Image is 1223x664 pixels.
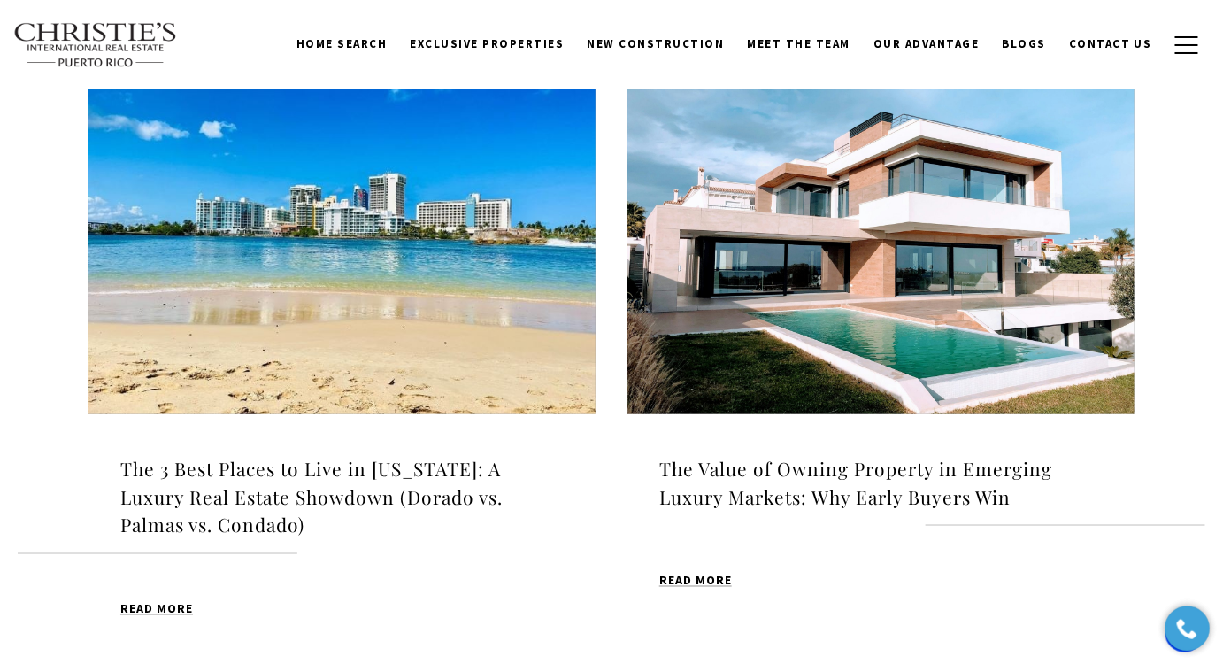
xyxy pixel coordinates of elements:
h4: The 3 Best Places to Live in [US_STATE]: A Luxury Real Estate Showdown (Dorado vs. Palmas vs. Con... [120,455,564,539]
span: New Construction [588,36,725,51]
a: Our Advantage [862,27,991,61]
a: Meet the Team [736,27,863,61]
span: Read MORE [120,603,193,615]
span: Exclusive Properties [411,36,565,51]
a: Exclusive Properties [399,27,576,61]
span: Our Advantage [873,36,980,51]
a: The Value of Owning Property in Emerging Luxury Markets: Why Early Buyers Win The Value of Owning... [627,58,1135,660]
h4: The Value of Owning Property in Emerging Luxury Markets: Why Early Buyers Win [659,455,1103,511]
span: Contact Us [1069,36,1152,51]
span: Read MORE [659,575,732,587]
a: The 3 Best Places to Live in Puerto Rico: A Luxury Real Estate Showdown (Dorado vs. Palmas vs. Co... [88,58,596,660]
a: New Construction [576,27,736,61]
a: Home Search [285,27,399,61]
a: Blogs [991,27,1058,61]
span: Blogs [1003,36,1047,51]
img: The 3 Best Places to Live in Puerto Rico: A Luxury Real Estate Showdown (Dorado vs. Palmas vs. Co... [88,58,596,414]
img: Christie's International Real Estate text transparent background [13,22,178,68]
img: The Value of Owning Property in Emerging Luxury Markets: Why Early Buyers Win [627,58,1135,414]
